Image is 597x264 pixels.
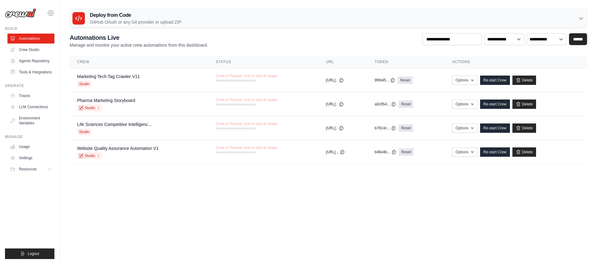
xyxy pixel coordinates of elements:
div: Operate [5,83,54,88]
a: Agents Repository [7,56,54,66]
a: Traces [7,91,54,101]
span: Crew is Paused, due to lack of usage [216,121,277,126]
th: Token [367,56,445,68]
a: Reset [399,100,413,108]
a: Reset [399,148,414,156]
h3: Deploy from Code [90,12,181,19]
a: Environment Variables [7,113,54,128]
a: Delete [512,123,536,133]
a: Re-start Crew [480,100,510,109]
a: Settings [7,153,54,163]
button: Logout [5,248,54,259]
a: Automations [7,34,54,44]
a: Re-start Crew [480,123,510,133]
span: Crew is Paused, due to lack of usage [216,73,277,78]
a: Studio [77,153,102,159]
span: Logout [28,251,39,256]
a: Usage [7,142,54,152]
button: 9f0b45... [375,78,396,83]
th: Crew [70,56,208,68]
button: Options [452,123,477,133]
span: Crew is Paused, due to lack of usage [216,145,277,150]
span: Crew is Paused, due to lack of usage [216,97,277,102]
p: Manage and monitor your active crew automations from this dashboard. [70,42,208,48]
div: Manage [5,134,54,139]
a: Reset [398,76,412,84]
button: b7914c... [375,126,396,131]
a: Life Sciences Competitive Intelligenc... [77,122,152,127]
th: Status [208,56,318,68]
a: Website Quality Assurance Automation V1 [77,146,159,151]
a: LLM Connections [7,102,54,112]
a: Re-start Crew [480,147,510,157]
a: Tools & Integrations [7,67,54,77]
button: Options [452,76,477,85]
a: Reset [399,124,413,132]
h2: Automations Live [70,33,208,42]
button: a0c954... [375,102,396,107]
span: Studio [77,129,91,135]
a: Delete [512,100,536,109]
a: Re-start Crew [480,76,510,85]
a: Studio [77,105,102,111]
div: Build [5,26,54,31]
a: Marketing Tech Tag Crawler V11 [77,74,140,79]
button: Resources [7,164,54,174]
a: Crew Studio [7,45,54,55]
a: Delete [512,76,536,85]
img: Logo [5,8,36,18]
span: Resources [19,167,37,172]
span: Studio [77,81,91,87]
a: Delete [512,147,536,157]
th: Actions [445,56,587,68]
a: Pharma Marketing Storyboard [77,98,135,103]
button: b46e4b... [375,150,396,155]
p: GitHub OAuth or any Git provider or upload ZIP [90,19,181,25]
th: URL [318,56,367,68]
button: Options [452,147,477,157]
button: Options [452,100,477,109]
